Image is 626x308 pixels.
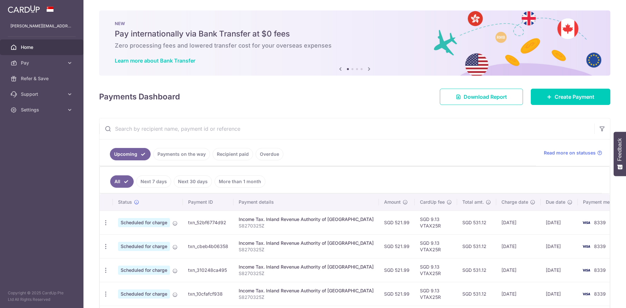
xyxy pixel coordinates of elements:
a: Overdue [256,148,283,160]
button: Feedback - Show survey [614,132,626,176]
td: SGD 521.99 [379,234,415,258]
p: S8270325Z [239,270,374,277]
div: Income Tax. Inland Revenue Authority of [GEOGRAPHIC_DATA] [239,264,374,270]
a: Read more on statuses [544,150,602,156]
span: 8339 [594,243,606,249]
span: Read more on statuses [544,150,596,156]
a: Learn more about Bank Transfer [115,57,195,64]
span: Settings [21,107,64,113]
span: Charge date [501,199,528,205]
th: Payment details [233,194,379,211]
a: All [110,175,134,188]
span: Download Report [464,93,507,101]
span: CardUp fee [420,199,445,205]
td: txn_10cfafcf938 [183,282,233,306]
h6: Zero processing fees and lowered transfer cost for your overseas expenses [115,42,595,50]
a: More than 1 month [215,175,265,188]
p: S8270325Z [239,294,374,301]
a: Recipient paid [213,148,253,160]
a: Payments on the way [153,148,210,160]
td: txn_52bf6774d92 [183,211,233,234]
td: SGD 521.99 [379,258,415,282]
a: Download Report [440,89,523,105]
span: Home [21,44,64,51]
td: [DATE] [496,258,541,282]
td: SGD 531.12 [457,211,496,234]
a: Next 7 days [136,175,171,188]
td: SGD 531.12 [457,234,496,258]
td: txn_cbeb4b06358 [183,234,233,258]
td: [DATE] [496,211,541,234]
img: Bank Card [580,219,593,227]
div: Income Tax. Inland Revenue Authority of [GEOGRAPHIC_DATA] [239,287,374,294]
p: NEW [115,21,595,26]
p: S8270325Z [239,223,374,229]
td: SGD 521.99 [379,211,415,234]
td: [DATE] [541,234,578,258]
td: SGD 9.13 VTAX25R [415,258,457,282]
td: [DATE] [496,282,541,306]
span: Scheduled for charge [118,266,170,275]
div: Income Tax. Inland Revenue Authority of [GEOGRAPHIC_DATA] [239,240,374,246]
span: Refer & Save [21,75,64,82]
td: SGD 9.13 VTAX25R [415,282,457,306]
td: [DATE] [541,211,578,234]
td: txn_310248ca495 [183,258,233,282]
th: Payment ID [183,194,233,211]
td: SGD 521.99 [379,282,415,306]
img: Bank Card [580,290,593,298]
td: SGD 531.12 [457,258,496,282]
h4: Payments Dashboard [99,91,180,103]
td: [DATE] [541,282,578,306]
td: [DATE] [496,234,541,258]
span: Total amt. [462,199,484,205]
span: Status [118,199,132,205]
span: Pay [21,60,64,66]
p: S8270325Z [239,246,374,253]
span: Scheduled for charge [118,289,170,299]
a: Next 30 days [174,175,212,188]
span: 8339 [594,291,606,297]
span: 8339 [594,220,606,225]
img: Bank Card [580,242,593,250]
span: Due date [546,199,565,205]
td: SGD 531.12 [457,282,496,306]
img: Bank transfer banner [99,10,610,76]
img: Bank Card [580,266,593,274]
div: Income Tax. Inland Revenue Authority of [GEOGRAPHIC_DATA] [239,216,374,223]
td: SGD 9.13 VTAX25R [415,234,457,258]
span: Scheduled for charge [118,242,170,251]
span: 8339 [594,267,606,273]
span: Feedback [617,138,623,161]
a: Upcoming [110,148,151,160]
span: Amount [384,199,401,205]
td: SGD 9.13 VTAX25R [415,211,457,234]
h5: Pay internationally via Bank Transfer at $0 fees [115,29,595,39]
p: [PERSON_NAME][EMAIL_ADDRESS][DOMAIN_NAME] [10,23,73,29]
img: CardUp [8,5,40,13]
span: Support [21,91,64,97]
td: [DATE] [541,258,578,282]
input: Search by recipient name, payment id or reference [99,118,594,139]
span: Scheduled for charge [118,218,170,227]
